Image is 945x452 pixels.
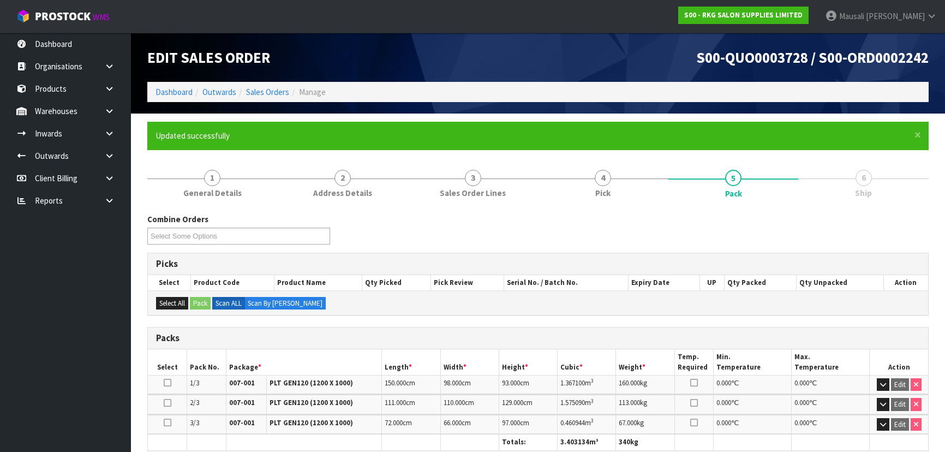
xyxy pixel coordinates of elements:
span: 150.000 [385,378,406,388]
th: Totals: [499,435,557,450]
span: 3 [465,170,481,186]
th: Select [148,275,190,290]
button: Edit [891,398,909,411]
span: Ship [855,187,872,199]
span: Edit Sales Order [147,48,270,67]
span: 1.367100 [560,378,585,388]
span: 5 [725,170,741,186]
td: ℃ [792,415,870,434]
button: Pack [190,297,211,310]
span: 98.000 [444,378,462,388]
span: Updated successfully [155,130,230,141]
span: 113.000 [619,398,640,407]
span: 6 [856,170,872,186]
span: Pack [725,188,742,199]
sup: 3 [591,397,594,405]
label: Scan ALL [212,297,245,310]
sup: 3 [591,377,594,384]
span: 111.000 [385,398,406,407]
strong: S00 - RKG SALON SUPPLIES LIMITED [684,10,803,20]
td: ℃ [714,415,792,434]
td: cm [440,395,499,414]
span: Manage [299,87,326,97]
th: Qty Unpacked [797,275,884,290]
span: 67.000 [619,418,637,427]
th: Min. Temperature [714,349,792,375]
td: cm [499,375,557,394]
span: 340 [619,437,630,447]
td: m [558,375,616,394]
td: m [558,395,616,414]
label: Combine Orders [147,213,208,225]
span: [PERSON_NAME] [866,11,925,21]
span: × [914,127,921,142]
span: 1/3 [190,378,199,388]
th: Length [382,349,440,375]
span: 3/3 [190,418,199,427]
th: Pick Review [431,275,504,290]
span: 0.000 [794,398,809,407]
span: 97.000 [502,418,520,427]
sup: 3 [591,417,594,424]
th: Product Name [274,275,362,290]
span: 4 [595,170,611,186]
span: 129.000 [502,398,523,407]
span: 160.000 [619,378,640,388]
a: Outwards [202,87,236,97]
td: ℃ [792,395,870,414]
th: Qty Picked [362,275,431,290]
span: 2 [334,170,351,186]
span: Address Details [313,187,372,199]
th: Serial No. / Batch No. [504,275,629,290]
span: ProStock [35,9,91,23]
a: S00 - RKG SALON SUPPLIES LIMITED [678,7,809,24]
th: Temp. Required [674,349,714,375]
img: cube-alt.png [16,9,30,23]
th: m³ [558,435,616,450]
span: 72.000 [385,418,403,427]
th: Expiry Date [628,275,699,290]
th: Action [870,349,928,375]
td: ℃ [792,375,870,394]
span: 0.460944 [560,418,585,427]
th: Max. Temperature [792,349,870,375]
td: cm [499,415,557,434]
th: Pack No. [187,349,226,375]
strong: PLT GEN120 (1200 X 1000) [270,418,353,427]
td: cm [382,395,440,414]
td: cm [499,395,557,414]
button: Edit [891,418,909,431]
strong: 007-001 [229,418,255,427]
span: Sales Order Lines [440,187,506,199]
td: cm [440,375,499,394]
span: 66.000 [444,418,462,427]
th: Qty Packed [724,275,796,290]
span: 0.000 [716,418,731,427]
th: Product Code [190,275,274,290]
td: m [558,415,616,434]
span: 0.000 [794,418,809,427]
th: Select [148,349,187,375]
a: Sales Orders [246,87,289,97]
span: S00-QUO0003728 / S00-ORD0002242 [696,48,929,67]
strong: PLT GEN120 (1200 X 1000) [270,378,353,388]
td: kg [616,395,674,414]
span: General Details [183,187,242,199]
td: kg [616,375,674,394]
span: 1 [204,170,220,186]
th: Action [883,275,928,290]
td: cm [440,415,499,434]
strong: PLT GEN120 (1200 X 1000) [270,398,353,407]
span: 110.000 [444,398,465,407]
strong: 007-001 [229,398,255,407]
span: 0.000 [716,378,731,388]
span: 0.000 [716,398,731,407]
h3: Packs [156,333,920,343]
small: WMS [93,12,110,22]
td: cm [382,375,440,394]
th: UP [699,275,724,290]
h3: Picks [156,259,920,269]
td: ℃ [714,395,792,414]
span: 93.000 [502,378,520,388]
span: Mausali [839,11,864,21]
